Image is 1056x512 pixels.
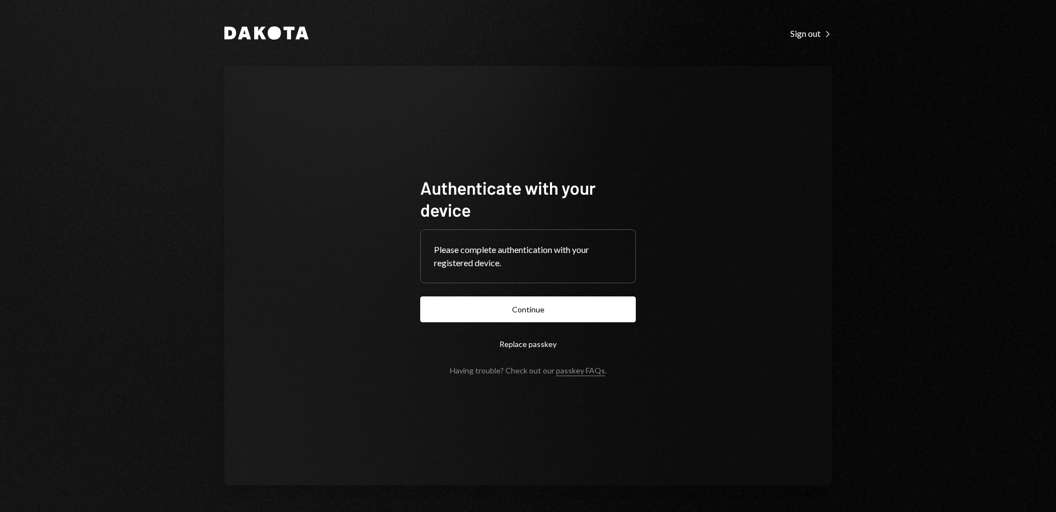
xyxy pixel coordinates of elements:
[790,28,832,39] div: Sign out
[556,366,605,376] a: passkey FAQs
[420,296,636,322] button: Continue
[790,27,832,39] a: Sign out
[450,366,607,375] div: Having trouble? Check out our .
[420,331,636,357] button: Replace passkey
[420,177,636,221] h1: Authenticate with your device
[434,243,622,269] div: Please complete authentication with your registered device.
